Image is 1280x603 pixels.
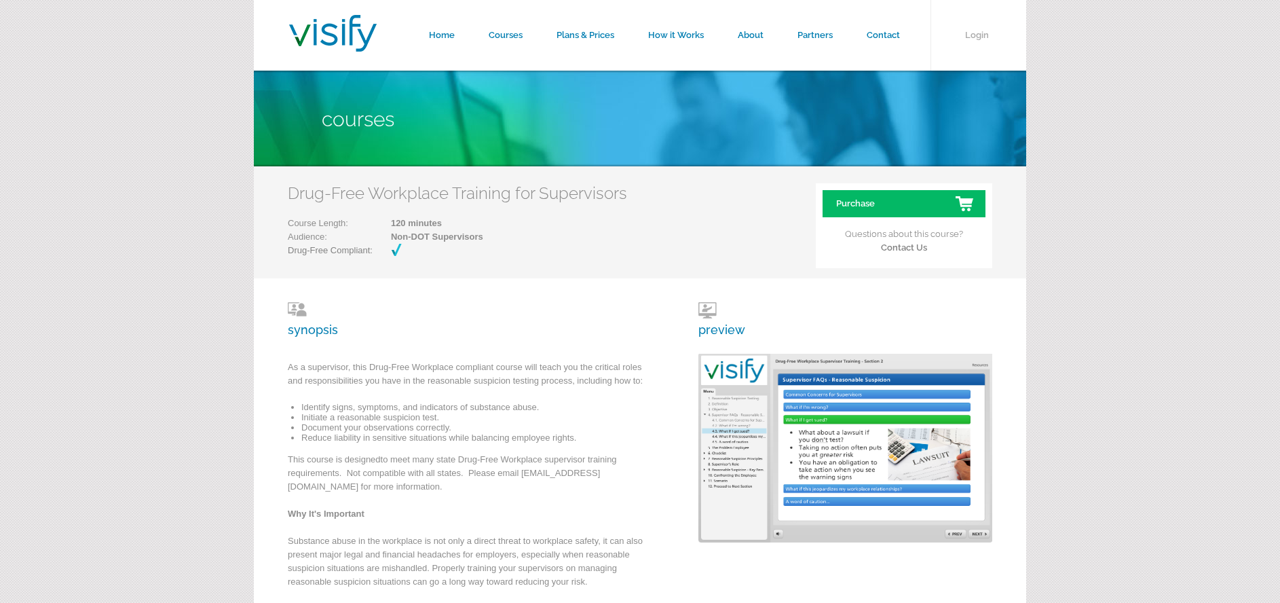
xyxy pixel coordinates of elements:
img: Visify_DFWPS_Screenshot.png [698,354,992,543]
p: Audience: [288,230,483,244]
h3: preview [698,302,745,337]
p: As a supervisor, this Drug-Free Workplace compliant course will teach you the critical roles and ... [288,361,654,395]
h2: Drug-Free Workplace Training for Supervisors [288,183,627,203]
strong: Why It's Important [288,509,364,519]
p: This course is designed [288,453,654,500]
img: Visify Training [289,15,377,52]
h3: synopsis [288,302,654,337]
li: Document your observations correctly. [301,422,654,433]
span: Courses [322,107,394,131]
p: Substance abuse in the workplace is not only a direct threat to workplace safety, it can also pre... [288,534,654,596]
p: Course Length: [288,217,483,230]
a: Contact Us [881,242,927,253]
span: Non-DOT Supervisors [348,230,483,244]
p: Questions about this course? [823,217,985,255]
a: Visify Training [289,36,377,56]
a: Purchase [823,190,985,217]
span: to meet many state Drug-Free Workplace supervisor training requirements. Not compatible with all ... [288,454,617,492]
li: Initiate a reasonable suspicion test. [301,412,654,422]
p: Drug-Free Compliant: [288,244,417,257]
li: Identify signs, symptoms, and indicators of substance abuse. [301,402,654,412]
li: Reduce liability in sensitive situations while balancing employee rights. [301,433,654,443]
span: 120 minutes [348,217,483,230]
